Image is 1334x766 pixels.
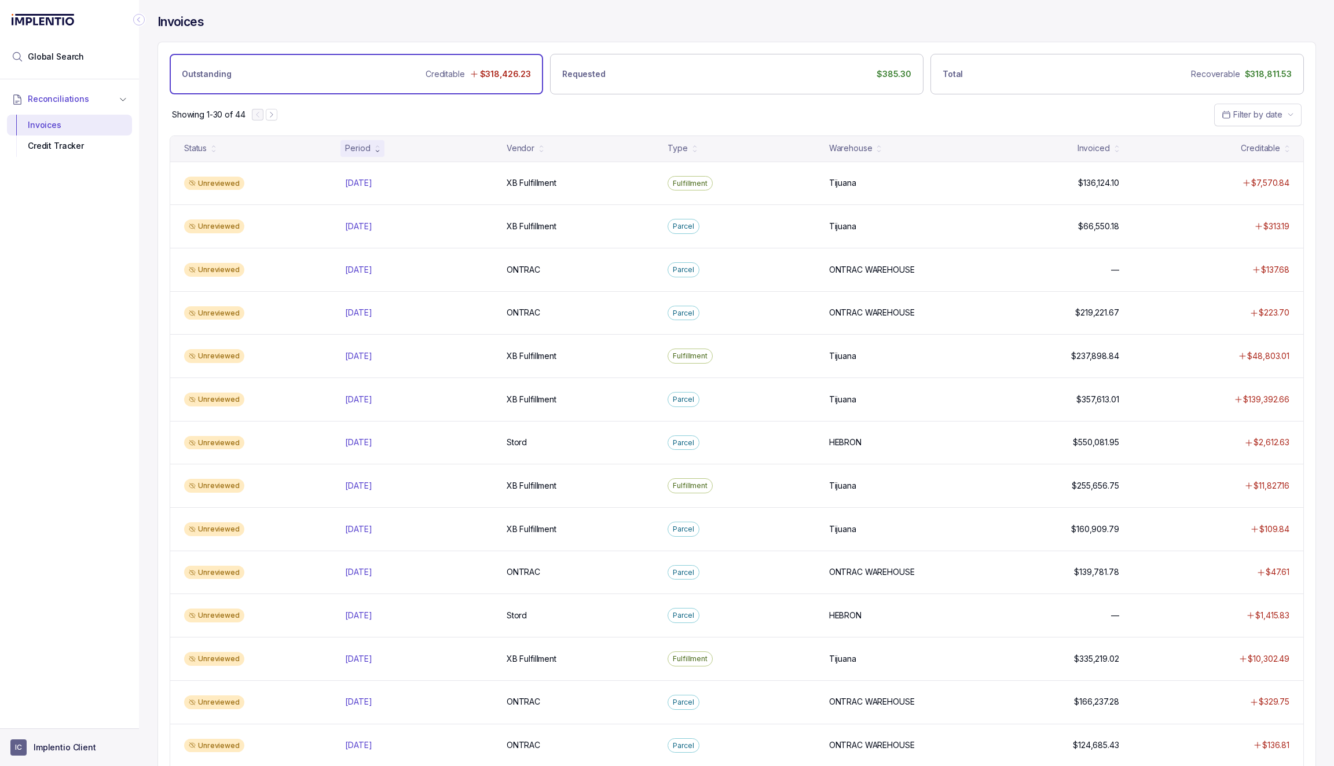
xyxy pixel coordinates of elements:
[673,437,694,449] p: Parcel
[673,610,694,621] p: Parcel
[507,653,556,665] p: XB Fulfillment
[668,142,687,154] div: Type
[1073,739,1119,751] p: $124,685.43
[16,115,123,135] div: Invoices
[34,742,96,753] p: Implentio Client
[345,394,372,405] p: [DATE]
[1071,523,1119,535] p: $160,909.79
[1259,696,1289,708] p: $329.75
[345,350,372,362] p: [DATE]
[184,739,244,753] div: Unreviewed
[1111,264,1119,276] p: —
[1074,566,1119,578] p: $139,781.78
[1076,394,1119,405] p: $357,613.01
[829,566,915,578] p: ONTRAC WAREHOUSE
[829,394,856,405] p: Tijuana
[184,349,244,363] div: Unreviewed
[507,566,540,578] p: ONTRAC
[829,350,856,362] p: Tijuana
[1261,264,1289,276] p: $137.68
[184,652,244,666] div: Unreviewed
[28,51,84,63] span: Global Search
[184,263,244,277] div: Unreviewed
[507,739,540,751] p: ONTRAC
[172,109,245,120] p: Showing 1-30 of 44
[345,739,372,751] p: [DATE]
[673,567,694,578] p: Parcel
[1078,142,1110,154] div: Invoiced
[184,522,244,536] div: Unreviewed
[1078,221,1119,232] p: $66,550.18
[10,739,129,756] button: User initialsImplentio Client
[1074,696,1119,708] p: $166,237.28
[1248,653,1289,665] p: $10,302.49
[507,696,540,708] p: ONTRAC
[673,523,694,535] p: Parcel
[184,609,244,622] div: Unreviewed
[345,610,372,621] p: [DATE]
[829,523,856,535] p: Tijuana
[673,394,694,405] p: Parcel
[16,135,123,156] div: Credit Tracker
[829,177,856,189] p: Tijuana
[507,142,534,154] div: Vendor
[829,653,856,665] p: Tijuana
[829,307,915,318] p: ONTRAC WAREHOUSE
[184,695,244,709] div: Unreviewed
[28,93,89,105] span: Reconciliations
[673,221,694,232] p: Parcel
[829,142,873,154] div: Warehouse
[507,264,540,276] p: ONTRAC
[1245,68,1292,80] p: $318,811.53
[1071,350,1119,362] p: $237,898.84
[562,68,606,80] p: Requested
[1078,177,1119,189] p: $136,124.10
[673,178,708,189] p: Fulfillment
[1266,566,1289,578] p: $47.61
[877,68,911,80] p: $385.30
[507,394,556,405] p: XB Fulfillment
[829,696,915,708] p: ONTRAC WAREHOUSE
[157,14,204,30] h4: Invoices
[1111,610,1119,621] p: —
[184,177,244,190] div: Unreviewed
[507,177,556,189] p: XB Fulfillment
[184,436,244,450] div: Unreviewed
[480,68,531,80] p: $318,426.23
[829,221,856,232] p: Tijuana
[1254,437,1289,448] p: $2,612.63
[1247,350,1289,362] p: $48,803.01
[345,221,372,232] p: [DATE]
[1259,307,1289,318] p: $223.70
[1074,653,1119,665] p: $335,219.02
[345,264,372,276] p: [DATE]
[507,307,540,318] p: ONTRAC
[673,740,694,752] p: Parcel
[7,86,132,112] button: Reconciliations
[673,264,694,276] p: Parcel
[1255,610,1289,621] p: $1,415.83
[184,479,244,493] div: Unreviewed
[1259,523,1289,535] p: $109.84
[673,653,708,665] p: Fulfillment
[345,437,372,448] p: [DATE]
[10,739,27,756] span: User initials
[345,566,372,578] p: [DATE]
[1191,68,1240,80] p: Recoverable
[1222,109,1282,120] search: Date Range Picker
[829,437,862,448] p: HEBRON
[673,480,708,492] p: Fulfillment
[184,219,244,233] div: Unreviewed
[345,142,370,154] div: Period
[266,109,277,120] button: Next Page
[345,696,372,708] p: [DATE]
[507,221,556,232] p: XB Fulfillment
[345,523,372,535] p: [DATE]
[1241,142,1280,154] div: Creditable
[1263,221,1289,232] p: $313.19
[507,610,527,621] p: Stord
[184,142,207,154] div: Status
[1075,307,1119,318] p: $219,221.67
[829,739,915,751] p: ONTRAC WAREHOUSE
[132,13,146,27] div: Collapse Icon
